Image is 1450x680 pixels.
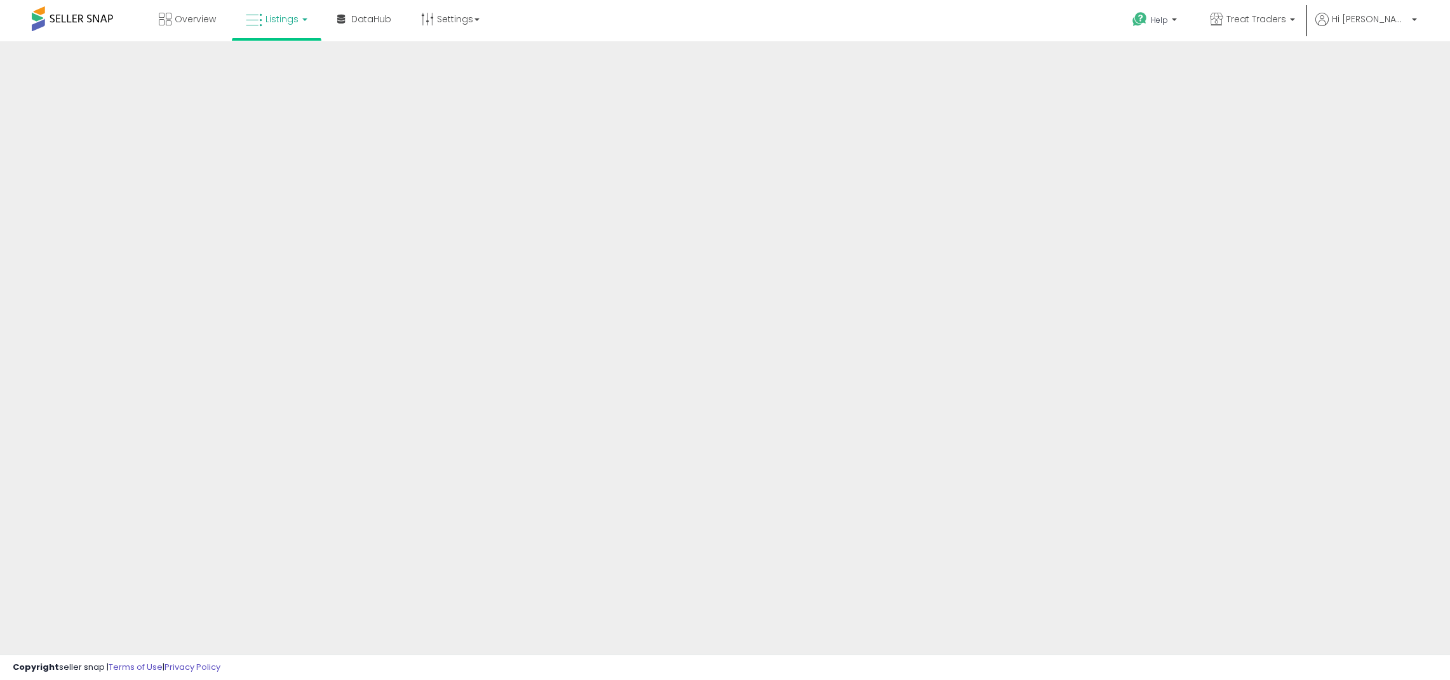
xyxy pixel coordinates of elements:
[1315,13,1417,41] a: Hi [PERSON_NAME]
[1226,13,1286,25] span: Treat Traders
[1132,11,1148,27] i: Get Help
[351,13,391,25] span: DataHub
[265,13,299,25] span: Listings
[175,13,216,25] span: Overview
[1122,2,1190,41] a: Help
[1151,15,1168,25] span: Help
[1332,13,1408,25] span: Hi [PERSON_NAME]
